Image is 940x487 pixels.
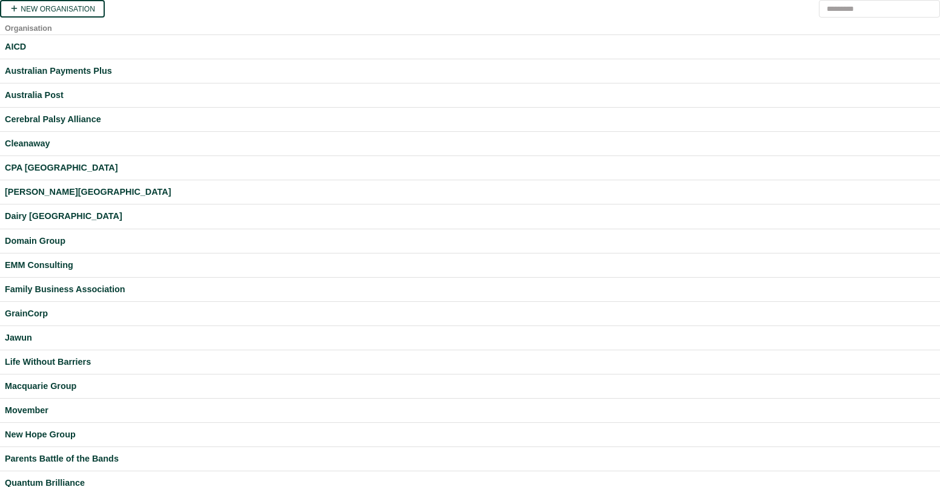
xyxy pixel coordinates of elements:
a: Macquarie Group [5,379,935,393]
a: Australian Payments Plus [5,64,935,78]
a: Dairy [GEOGRAPHIC_DATA] [5,209,935,223]
a: AICD [5,40,935,54]
a: [PERSON_NAME][GEOGRAPHIC_DATA] [5,185,935,199]
a: Australia Post [5,88,935,102]
a: Cleanaway [5,137,935,151]
a: GrainCorp [5,307,935,321]
a: Life Without Barriers [5,355,935,369]
a: Jawun [5,331,935,345]
a: Domain Group [5,234,935,248]
a: CPA [GEOGRAPHIC_DATA] [5,161,935,175]
a: Cerebral Palsy Alliance [5,113,935,126]
a: Parents Battle of the Bands [5,452,935,466]
a: Movember [5,404,935,417]
a: New Hope Group [5,428,935,442]
a: Family Business Association [5,283,935,296]
a: EMM Consulting [5,258,935,272]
